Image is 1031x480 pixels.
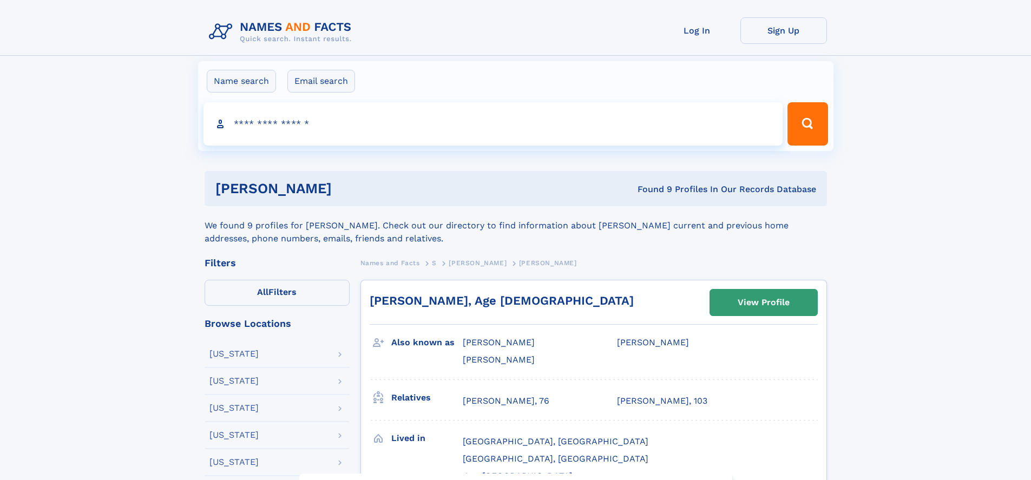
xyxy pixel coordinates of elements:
[787,102,828,146] button: Search Button
[391,333,463,352] h3: Also known as
[740,17,827,44] a: Sign Up
[287,70,355,93] label: Email search
[209,404,259,412] div: [US_STATE]
[463,354,535,365] span: [PERSON_NAME]
[738,290,790,315] div: View Profile
[617,395,707,407] a: [PERSON_NAME], 103
[205,280,350,306] label: Filters
[370,294,634,307] a: [PERSON_NAME], Age [DEMOGRAPHIC_DATA]
[209,377,259,385] div: [US_STATE]
[203,102,783,146] input: search input
[449,259,507,267] span: [PERSON_NAME]
[257,287,268,297] span: All
[463,436,648,446] span: [GEOGRAPHIC_DATA], [GEOGRAPHIC_DATA]
[463,337,535,347] span: [PERSON_NAME]
[391,429,463,448] h3: Lived in
[654,17,740,44] a: Log In
[519,259,577,267] span: [PERSON_NAME]
[463,395,549,407] a: [PERSON_NAME], 76
[205,258,350,268] div: Filters
[617,337,689,347] span: [PERSON_NAME]
[215,182,485,195] h1: [PERSON_NAME]
[205,319,350,328] div: Browse Locations
[205,206,827,245] div: We found 9 profiles for [PERSON_NAME]. Check out our directory to find information about [PERSON_...
[209,350,259,358] div: [US_STATE]
[209,458,259,466] div: [US_STATE]
[710,290,817,315] a: View Profile
[205,17,360,47] img: Logo Names and Facts
[360,256,420,269] a: Names and Facts
[209,431,259,439] div: [US_STATE]
[463,453,648,464] span: [GEOGRAPHIC_DATA], [GEOGRAPHIC_DATA]
[207,70,276,93] label: Name search
[432,259,437,267] span: S
[449,256,507,269] a: [PERSON_NAME]
[484,183,816,195] div: Found 9 Profiles In Our Records Database
[432,256,437,269] a: S
[391,389,463,407] h3: Relatives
